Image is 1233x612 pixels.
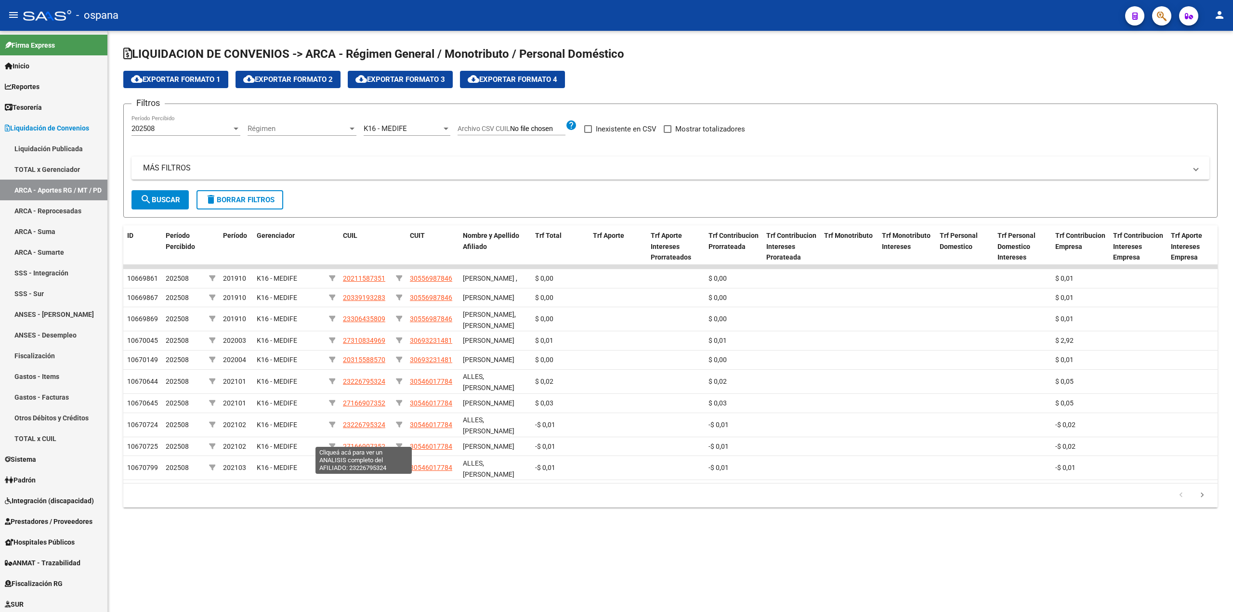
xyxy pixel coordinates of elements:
span: K16 - MEDIFE [257,294,297,301]
span: SUR [5,599,24,610]
span: 10670799 [127,464,158,471]
span: $ 0,05 [1055,378,1074,385]
span: Archivo CSV CUIL [458,125,510,132]
span: K16 - MEDIFE [257,337,297,344]
span: 20315588570 [343,356,385,364]
span: Gerenciador [257,232,295,239]
span: -$ 0,01 [708,421,729,429]
span: [PERSON_NAME] [463,399,514,407]
mat-expansion-panel-header: MÁS FILTROS [131,156,1209,180]
span: $ 0,03 [708,399,727,407]
span: Exportar Formato 3 [355,75,445,84]
datatable-header-cell: Nombre y Apellido Afiliado [459,225,531,268]
span: 27166907352 [343,399,385,407]
span: Trf Personal Domestico [940,232,978,250]
mat-panel-title: MÁS FILTROS [143,163,1186,173]
span: Liquidación de Convenios [5,123,89,133]
mat-icon: search [140,194,152,205]
span: Trf Contribucion Empresa [1055,232,1105,250]
span: 10669861 [127,274,158,282]
span: Padrón [5,475,36,485]
span: $ 0,00 [708,356,727,364]
span: 23226795324 [343,378,385,385]
span: Trf Contribucion Prorrateada [708,232,759,250]
span: [PERSON_NAME] [463,443,514,450]
button: Exportar Formato 2 [236,71,341,88]
span: [PERSON_NAME] [463,294,514,301]
h3: Filtros [131,96,165,110]
span: 23306435809 [343,315,385,323]
datatable-header-cell: Trf Contribucion Prorrateada [705,225,762,268]
span: K16 - MEDIFE [257,378,297,385]
span: $ 0,00 [535,315,553,323]
span: $ 0,05 [1055,399,1074,407]
span: 202508 [131,124,155,133]
span: $ 0,00 [535,274,553,282]
datatable-header-cell: Período Percibido [162,225,205,268]
span: 10669867 [127,294,158,301]
datatable-header-cell: Trf Contribucion Empresa [1051,225,1109,268]
span: 202508 [166,274,189,282]
datatable-header-cell: Trf Monotributo Intereses [878,225,936,268]
span: K16 - MEDIFE [257,399,297,407]
span: -$ 0,02 [1055,421,1076,429]
span: Trf Aporte Intereses Empresa [1171,232,1202,261]
span: Trf Contribucion Intereses Prorateada [766,232,816,261]
span: Exportar Formato 2 [243,75,333,84]
span: K16 - MEDIFE [257,443,297,450]
span: [PERSON_NAME] , [463,274,517,282]
span: 202101 [223,399,246,407]
span: 10669869 [127,315,158,323]
span: 27310834969 [343,337,385,344]
span: -$ 0,01 [1055,464,1076,471]
span: Integración (discapacidad) [5,495,94,506]
span: K16 - MEDIFE [257,464,297,471]
span: Mostrar totalizadores [675,123,745,135]
span: K16 - MEDIFE [257,356,297,364]
span: Prestadores / Proveedores [5,516,92,527]
span: Exportar Formato 4 [468,75,557,84]
span: Reportes [5,81,39,92]
span: 23226795324 [343,464,385,471]
span: 20211587351 [343,274,385,282]
span: 202508 [166,294,189,301]
span: 202508 [166,399,189,407]
mat-icon: menu [8,9,19,21]
span: Buscar [140,195,180,204]
span: Inicio [5,61,29,71]
span: -$ 0,01 [535,443,555,450]
span: $ 0,01 [1055,294,1074,301]
span: -$ 0,01 [708,464,729,471]
span: Trf Monotributo Intereses [882,232,931,250]
span: 30546017784 [410,399,452,407]
span: CUIT [410,232,425,239]
span: $ 0,00 [708,315,727,323]
span: Exportar Formato 1 [131,75,221,84]
span: $ 0,00 [708,294,727,301]
span: ALLES, [PERSON_NAME] [463,416,514,435]
mat-icon: delete [205,194,217,205]
span: $ 0,01 [535,337,553,344]
span: $ 0,01 [1055,315,1074,323]
span: 23226795324 [343,421,385,429]
span: 202508 [166,315,189,323]
span: ANMAT - Trazabilidad [5,558,80,568]
datatable-header-cell: Período [219,225,253,268]
span: Fiscalización RG [5,578,63,589]
mat-icon: cloud_download [131,73,143,85]
span: ID [127,232,133,239]
button: Exportar Formato 3 [348,71,453,88]
span: $ 0,00 [535,294,553,301]
span: 10670724 [127,421,158,429]
datatable-header-cell: Trf Aporte Intereses Prorrateados [647,225,705,268]
span: 30546017784 [410,443,452,450]
span: LIQUIDACION DE CONVENIOS -> ARCA - Régimen General / Monotributo / Personal Doméstico [123,47,624,61]
datatable-header-cell: Trf Contribucion Intereses Prorateada [762,225,820,268]
span: 201910 [223,274,246,282]
span: Nombre y Apellido Afiliado [463,232,519,250]
span: ALLES, [PERSON_NAME] [463,459,514,478]
button: Borrar Filtros [197,190,283,209]
span: Trf Aporte [593,232,624,239]
span: 202101 [223,378,246,385]
span: -$ 0,01 [708,443,729,450]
